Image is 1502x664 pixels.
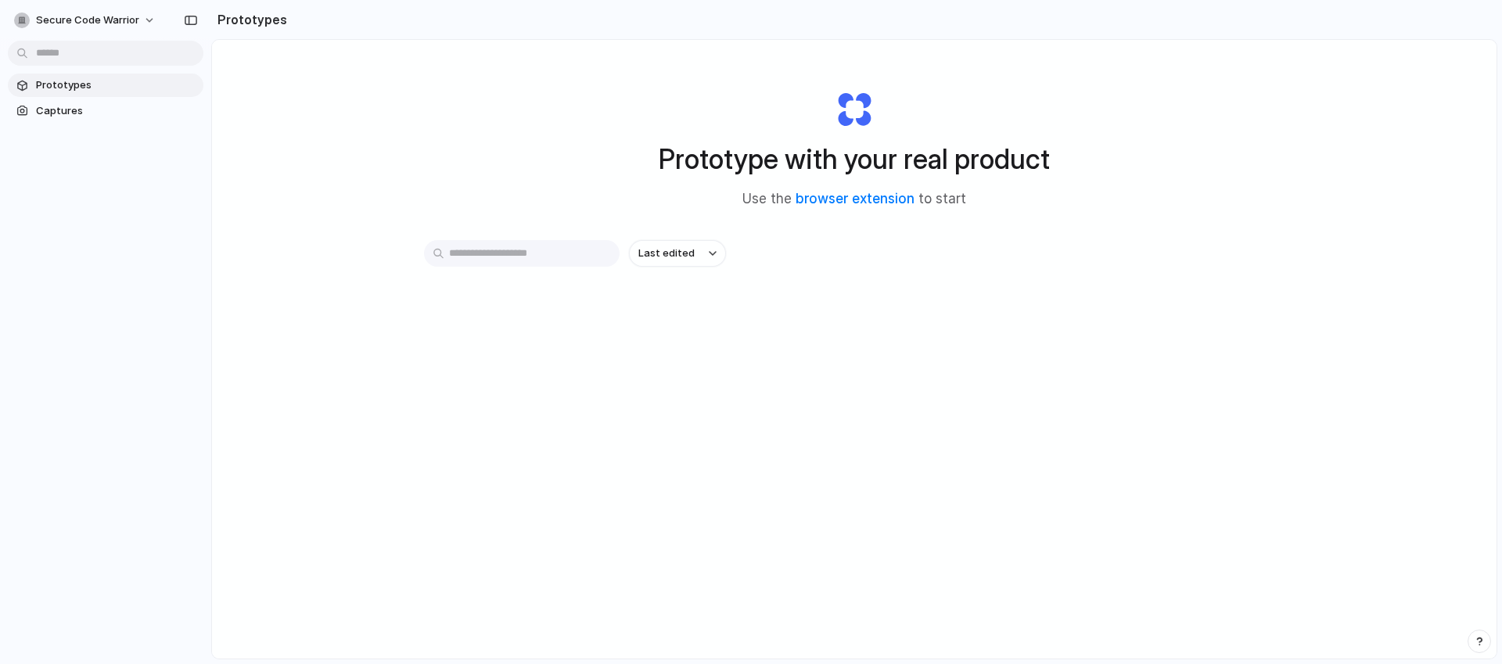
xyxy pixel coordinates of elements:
[8,99,203,123] a: Captures
[211,10,287,29] h2: Prototypes
[8,8,163,33] button: Secure Code Warrior
[659,138,1050,180] h1: Prototype with your real product
[36,13,139,28] span: Secure Code Warrior
[638,246,695,261] span: Last edited
[796,191,914,206] a: browser extension
[8,74,203,97] a: Prototypes
[629,240,726,267] button: Last edited
[36,103,197,119] span: Captures
[36,77,197,93] span: Prototypes
[742,189,966,210] span: Use the to start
